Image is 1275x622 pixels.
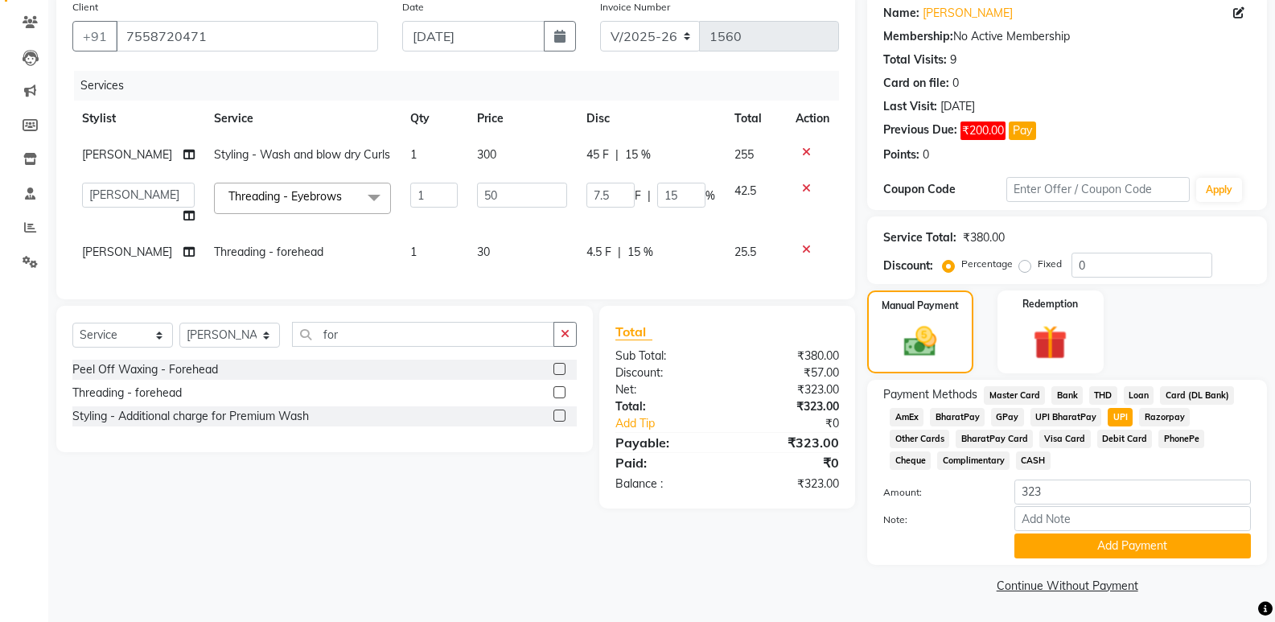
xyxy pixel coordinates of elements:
label: Percentage [961,257,1013,271]
span: BharatPay Card [956,430,1033,448]
input: Search or Scan [292,322,554,347]
span: 300 [477,147,496,162]
th: Price [467,101,577,137]
span: % [705,187,715,204]
button: Apply [1196,178,1242,202]
div: Service Total: [883,229,956,246]
th: Service [204,101,401,137]
a: Continue Without Payment [870,578,1264,595]
span: | [615,146,619,163]
span: 1 [410,245,417,259]
div: Membership: [883,28,953,45]
span: Payment Methods [883,386,977,403]
div: 9 [950,51,956,68]
button: Pay [1009,122,1036,140]
div: Payable: [603,433,727,452]
div: ₹0 [748,415,851,432]
th: Stylist [72,101,204,137]
div: Paid: [603,453,727,472]
div: Previous Due: [883,122,957,140]
th: Total [725,101,787,137]
div: ₹323.00 [727,433,851,452]
span: 4.5 F [586,244,611,261]
label: Amount: [871,485,1001,500]
div: Peel Off Waxing - Forehead [72,361,218,378]
span: Visa Card [1039,430,1091,448]
div: Total: [603,398,727,415]
div: ₹380.00 [727,348,851,365]
span: [PERSON_NAME] [82,245,172,259]
input: Add Note [1014,506,1251,531]
span: THD [1089,386,1117,405]
div: Services [74,71,851,101]
span: [PERSON_NAME] [82,147,172,162]
div: No Active Membership [883,28,1251,45]
span: Threading - Eyebrows [228,189,342,204]
span: Total [615,323,652,340]
div: Coupon Code [883,181,1006,198]
span: Razorpay [1139,408,1190,426]
span: AmEx [890,408,923,426]
span: BharatPay [930,408,985,426]
span: F [635,187,641,204]
span: 30 [477,245,490,259]
div: Card on file: [883,75,949,92]
div: [DATE] [940,98,975,115]
div: ₹323.00 [727,398,851,415]
div: Net: [603,381,727,398]
span: Cheque [890,451,931,470]
th: Disc [577,101,725,137]
span: Bank [1051,386,1083,405]
a: x [342,189,349,204]
span: GPay [991,408,1024,426]
span: | [648,187,651,204]
button: Add Payment [1014,533,1251,558]
th: Qty [401,101,467,137]
span: Complimentary [937,451,1010,470]
div: ₹380.00 [963,229,1005,246]
span: Other Cards [890,430,949,448]
span: UPI [1108,408,1133,426]
div: Balance : [603,476,727,492]
label: Manual Payment [882,299,959,313]
span: PhonePe [1158,430,1204,448]
label: Note: [871,513,1001,527]
div: Discount: [883,257,933,274]
div: Points: [883,146,919,163]
span: Debit Card [1097,430,1153,448]
span: ₹200.00 [960,122,1006,140]
span: 15 % [625,146,651,163]
div: Discount: [603,365,727,381]
div: Last Visit: [883,98,937,115]
img: _cash.svg [894,323,947,360]
span: 15 % [627,244,653,261]
span: Card (DL Bank) [1160,386,1234,405]
div: ₹0 [727,453,851,472]
span: 1 [410,147,417,162]
div: Name: [883,5,919,22]
span: 255 [734,147,754,162]
input: Enter Offer / Coupon Code [1006,177,1190,202]
div: 0 [952,75,959,92]
div: ₹57.00 [727,365,851,381]
div: Threading - forehead [72,385,182,402]
div: Sub Total: [603,348,727,365]
label: Fixed [1038,257,1062,271]
div: ₹323.00 [727,476,851,492]
div: ₹323.00 [727,381,851,398]
div: Styling - Additional charge for Premium Wash [72,408,309,425]
a: [PERSON_NAME] [923,5,1013,22]
input: Amount [1014,480,1251,505]
span: Master Card [984,386,1045,405]
div: Total Visits: [883,51,947,68]
span: Threading - forehead [214,245,323,259]
label: Redemption [1022,297,1078,311]
span: 25.5 [734,245,756,259]
input: Search by Name/Mobile/Email/Code [116,21,378,51]
button: +91 [72,21,117,51]
span: CASH [1016,451,1051,470]
span: Styling - Wash and blow dry Curls [214,147,390,162]
span: | [618,244,621,261]
span: Loan [1124,386,1154,405]
img: _gift.svg [1022,321,1078,364]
